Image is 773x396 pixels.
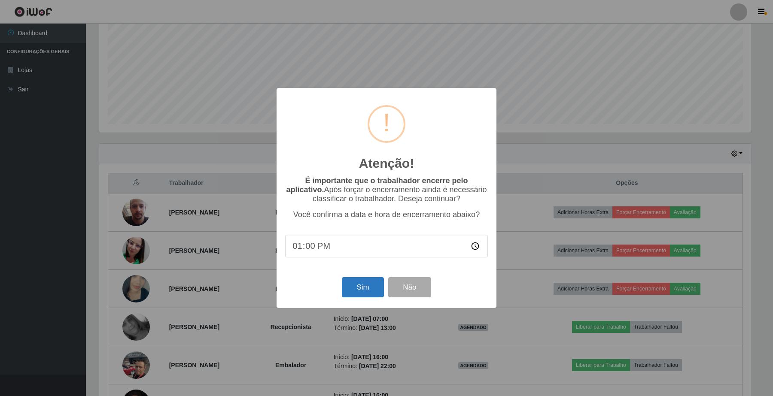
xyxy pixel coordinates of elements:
h2: Atenção! [359,156,414,171]
p: Você confirma a data e hora de encerramento abaixo? [285,210,488,219]
p: Após forçar o encerramento ainda é necessário classificar o trabalhador. Deseja continuar? [285,176,488,203]
button: Não [388,277,431,297]
b: É importante que o trabalhador encerre pelo aplicativo. [286,176,468,194]
button: Sim [342,277,383,297]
